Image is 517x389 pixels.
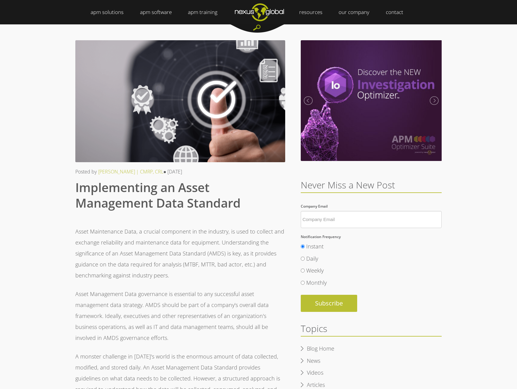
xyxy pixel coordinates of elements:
a: News [301,356,326,366]
input: Weekly [301,269,305,273]
span: Weekly [306,267,324,274]
input: Instant [301,244,305,248]
input: Monthly [301,281,305,285]
span: A monster challenge in [DATE] [75,353,151,360]
input: Subscribe [301,295,357,312]
span: Notification Frequency [301,234,341,239]
a: [PERSON_NAME] | CMRP, CRL [98,168,163,175]
p: Asset Maintenance Data, a crucial component in the industry, is used to collect and exchange reli... [75,226,285,281]
span: Instant [306,243,324,250]
span: Never Miss a New Post [301,179,395,191]
span: Daily [306,255,318,262]
span: Implementing an Asset Management Data Standard [75,179,241,211]
img: Meet the New Investigation Optimizer | September 2020 [301,40,442,161]
a: Videos [301,368,329,377]
span: Monthly [306,279,327,286]
span: Topics [301,322,327,335]
span: Posted by [75,168,97,175]
input: Daily [301,257,305,261]
span: Asset Management Data governance is essential to any successful asset management data strategy. A... [75,290,269,341]
a: Blog Home [301,344,340,353]
span: ● [DATE] [163,168,182,175]
span: Company Email [301,204,328,209]
input: Company Email [301,211,442,228]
